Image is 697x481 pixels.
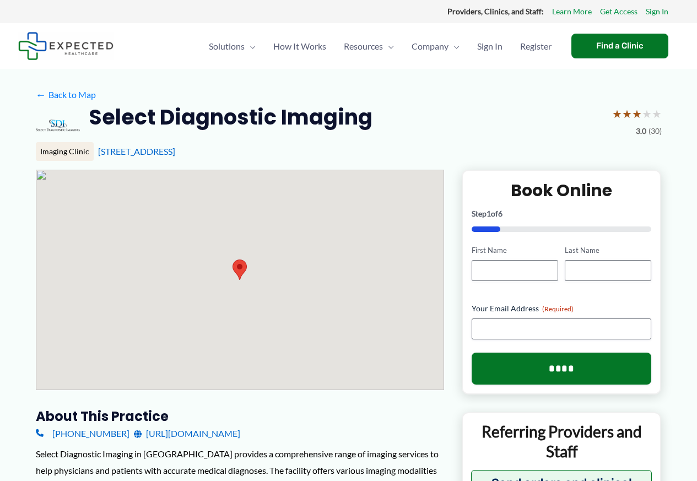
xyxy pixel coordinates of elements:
span: (Required) [542,305,574,313]
span: Menu Toggle [449,27,460,66]
span: ★ [642,104,652,124]
a: CompanyMenu Toggle [403,27,468,66]
a: How It Works [264,27,335,66]
span: ← [36,89,46,100]
span: Sign In [477,27,503,66]
a: Register [511,27,560,66]
label: Last Name [565,245,651,256]
a: Find a Clinic [571,34,668,58]
span: 6 [498,209,503,218]
a: ResourcesMenu Toggle [335,27,403,66]
span: Company [412,27,449,66]
span: 1 [487,209,491,218]
span: Solutions [209,27,245,66]
span: Register [520,27,552,66]
h2: Select Diagnostic Imaging [89,104,372,131]
span: ★ [612,104,622,124]
span: How It Works [273,27,326,66]
p: Step of [472,210,652,218]
div: Imaging Clinic [36,142,94,161]
a: [URL][DOMAIN_NAME] [134,425,240,442]
span: ★ [652,104,662,124]
a: Sign In [468,27,511,66]
span: ★ [622,104,632,124]
span: Menu Toggle [383,27,394,66]
h2: Book Online [472,180,652,201]
a: [STREET_ADDRESS] [98,146,175,156]
span: Resources [344,27,383,66]
span: (30) [649,124,662,138]
label: Your Email Address [472,303,652,314]
span: Menu Toggle [245,27,256,66]
span: 3.0 [636,124,646,138]
a: Sign In [646,4,668,19]
a: Learn More [552,4,592,19]
span: ★ [632,104,642,124]
a: ←Back to Map [36,87,96,103]
p: Referring Providers and Staff [471,421,652,462]
a: SolutionsMenu Toggle [200,27,264,66]
h3: About this practice [36,408,444,425]
strong: Providers, Clinics, and Staff: [447,7,544,16]
a: Get Access [600,4,637,19]
a: [PHONE_NUMBER] [36,425,129,442]
nav: Primary Site Navigation [200,27,560,66]
label: First Name [472,245,558,256]
img: Expected Healthcare Logo - side, dark font, small [18,32,114,60]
